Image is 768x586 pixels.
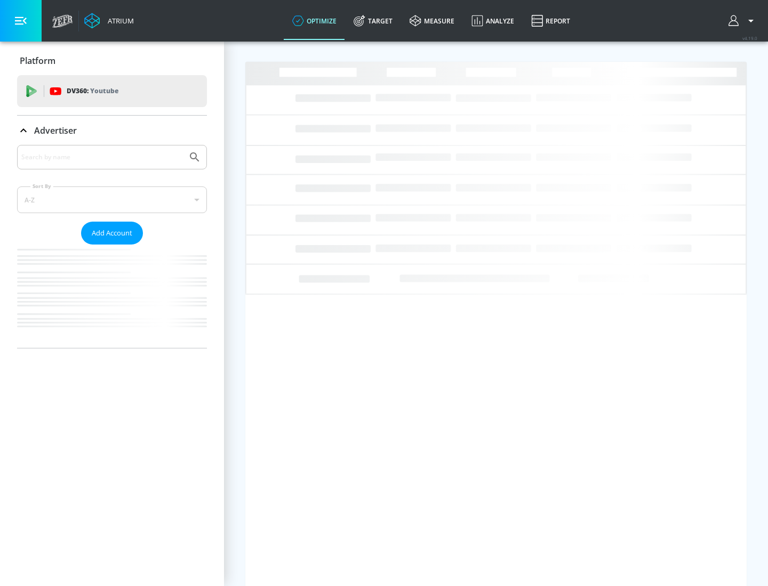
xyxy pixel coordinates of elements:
p: Platform [20,55,55,67]
div: Platform [17,46,207,76]
div: Advertiser [17,145,207,348]
nav: list of Advertiser [17,245,207,348]
p: DV360: [67,85,118,97]
a: Atrium [84,13,134,29]
a: measure [401,2,463,40]
a: Analyze [463,2,523,40]
div: Atrium [103,16,134,26]
a: Target [345,2,401,40]
a: optimize [284,2,345,40]
div: A-Z [17,186,207,213]
span: v 4.19.0 [742,35,757,41]
input: Search by name [21,150,183,164]
p: Advertiser [34,125,77,136]
p: Youtube [90,85,118,96]
span: Add Account [92,227,132,239]
div: DV360: Youtube [17,75,207,107]
button: Add Account [81,222,143,245]
label: Sort By [30,183,53,190]
div: Advertiser [17,116,207,145]
a: Report [523,2,579,40]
